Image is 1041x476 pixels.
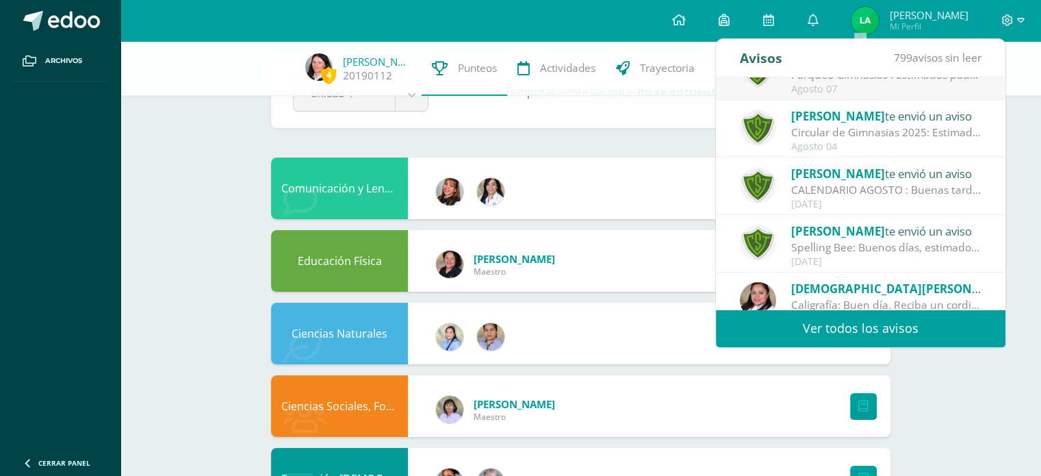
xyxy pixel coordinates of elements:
img: 7cf1ad61fb68178cf4b1551b70770f62.png [477,323,504,351]
span: Maestro [474,411,555,423]
img: c7e4502288b633c389763cda5c4117dc.png [740,225,776,261]
div: [DATE] [791,199,981,210]
div: Agosto 04 [791,141,981,153]
span: [PERSON_NAME] [791,223,885,239]
img: 95650351d169c9a71afc303e462dd172.png [305,53,333,81]
span: Trayectoria [640,61,695,75]
a: Trayectoria [606,41,705,96]
span: Maestro [474,266,555,277]
div: Circular de Gimnasias 2025: Estimados padres de familia: Reciban un cordial saludo, deseando que ... [791,125,981,140]
span: Mi Perfil [889,21,968,32]
span: Punteos [458,61,497,75]
div: Caligrafía: Buen día. Reciba un cordial saludo. El motivo de la presente es para informarle que d... [791,297,981,313]
img: 6f5ff69043559128dc4baf9e9c0f15a0.png [740,110,776,146]
img: 099ef056f83dc0820ec7ee99c9f2f859.png [477,178,504,205]
div: Ciencias Sociales, Formación Ciudadana e Interculturalidad [271,375,408,437]
div: te envió un aviso [791,164,981,182]
a: Ver todos los avisos [716,310,1005,347]
img: aa0a622a90deac0f43b59f137ea3bd7a.png [436,396,463,423]
a: Actividades [507,41,606,96]
span: Cerrar panel [38,458,90,468]
a: [PERSON_NAME] [474,397,555,411]
div: Agosto 07 [791,84,981,95]
div: Comunicación y Lenguaje, Idioma Extranjero [271,158,408,219]
div: Ciencias Naturales [271,303,408,364]
span: avisos sin leer [894,50,981,65]
span: [PERSON_NAME] [791,108,885,124]
img: c5dbdb3d61c91730a897bea971597349.png [436,323,463,351]
span: 4 [321,66,336,84]
span: [PERSON_NAME] [791,166,885,181]
a: [PERSON_NAME] [474,252,555,266]
a: Archivos [11,41,110,82]
span: Archivos [45,55,82,66]
a: [PERSON_NAME] [343,55,411,68]
div: te envió un aviso [791,107,981,125]
a: Punteos [422,41,507,96]
img: 65e56907b7ca289e44193365fd71306d.png [851,7,879,34]
span: 799 [894,50,912,65]
div: CALENDARIO AGOSTO : Buenas tardes, estimados padres de familia: Deseamos que tengan un bendecido ... [791,182,981,198]
a: Contactos [705,41,801,96]
div: te envió un aviso [791,279,981,297]
div: Educación Física [271,230,408,292]
img: 47e6e1a70019e806312baafca64e1eab.png [740,282,776,318]
div: te envió un aviso [791,222,981,240]
a: 20190112 [343,68,392,83]
img: c7e4502288b633c389763cda5c4117dc.png [740,167,776,203]
img: 84f498c38488f9bfac9112f811d507f1.png [436,178,463,205]
span: Actividades [540,61,595,75]
span: [DEMOGRAPHIC_DATA][PERSON_NAME] [791,281,1016,297]
span: [PERSON_NAME] [889,8,968,22]
img: 221af06ae4b1beedc67b65817a25a70d.png [436,251,463,278]
div: Spelling Bee: Buenos días, estimados padres de familia: Les informamos que la actividad Spelling ... [791,240,981,255]
div: [DATE] [791,256,981,268]
div: Avisos [740,39,782,77]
